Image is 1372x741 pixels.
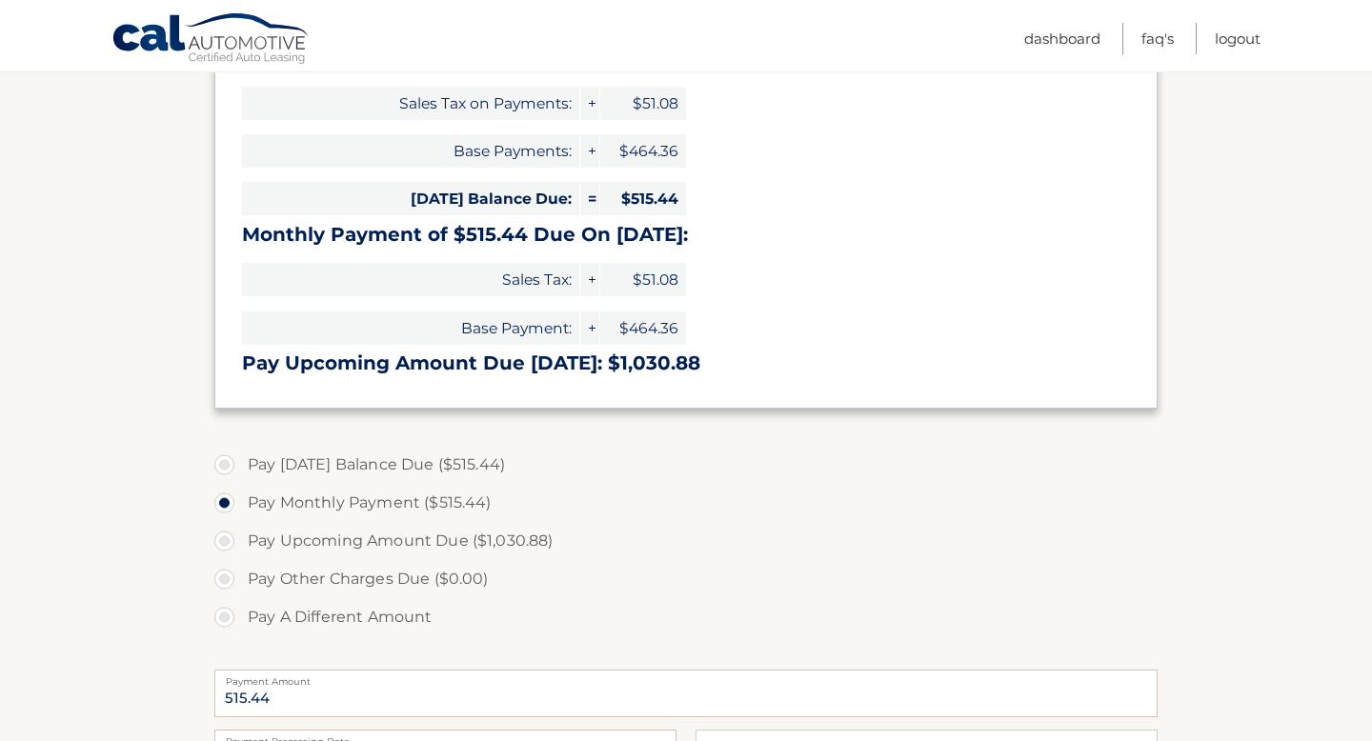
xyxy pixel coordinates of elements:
[242,223,1130,247] h3: Monthly Payment of $515.44 Due On [DATE]:
[242,311,579,345] span: Base Payment:
[600,87,686,120] span: $51.08
[1141,23,1174,54] a: FAQ's
[600,263,686,296] span: $51.08
[111,12,312,68] a: Cal Automotive
[214,670,1158,717] input: Payment Amount
[214,598,1158,636] label: Pay A Different Amount
[580,311,599,345] span: +
[242,87,579,120] span: Sales Tax on Payments:
[214,522,1158,560] label: Pay Upcoming Amount Due ($1,030.88)
[214,670,1158,685] label: Payment Amount
[1215,23,1261,54] a: Logout
[580,87,599,120] span: +
[1024,23,1100,54] a: Dashboard
[580,263,599,296] span: +
[242,263,579,296] span: Sales Tax:
[214,484,1158,522] label: Pay Monthly Payment ($515.44)
[242,134,579,168] span: Base Payments:
[214,560,1158,598] label: Pay Other Charges Due ($0.00)
[214,446,1158,484] label: Pay [DATE] Balance Due ($515.44)
[242,182,579,215] span: [DATE] Balance Due:
[580,182,599,215] span: =
[580,134,599,168] span: +
[600,182,686,215] span: $515.44
[600,311,686,345] span: $464.36
[600,134,686,168] span: $464.36
[242,351,1130,375] h3: Pay Upcoming Amount Due [DATE]: $1,030.88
